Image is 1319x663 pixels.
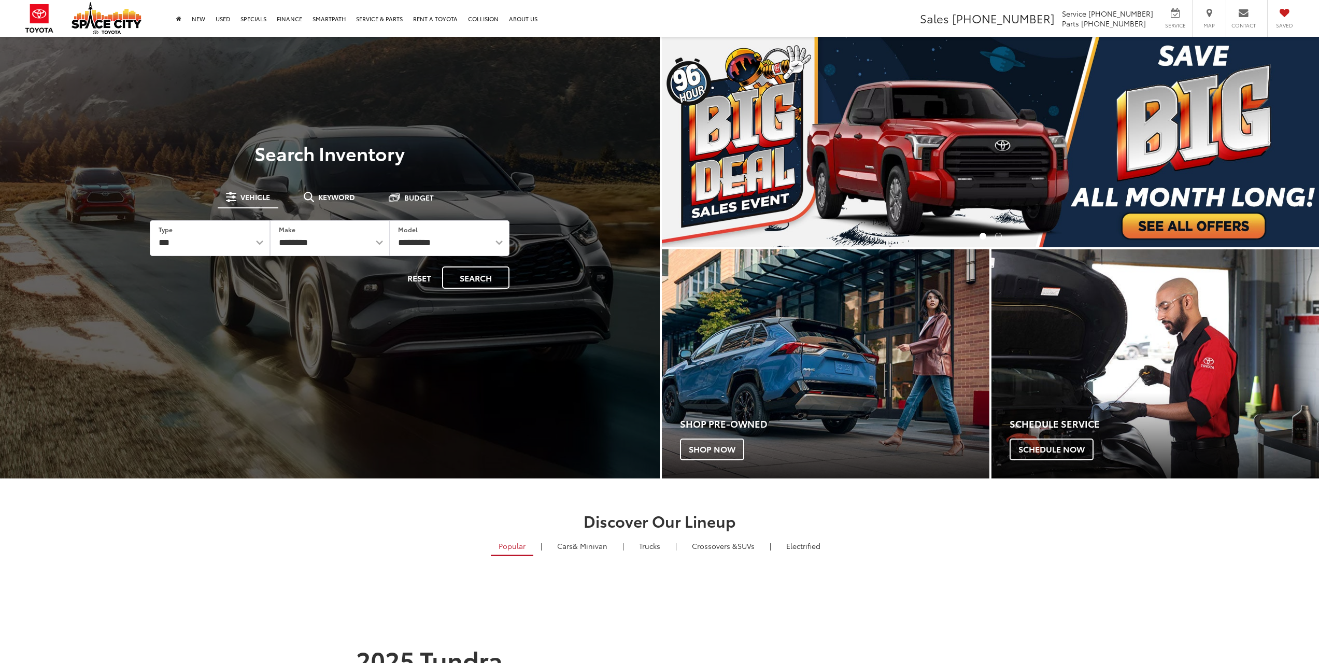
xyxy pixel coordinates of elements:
span: & Minivan [573,541,607,551]
span: Parts [1062,18,1079,29]
li: Go to slide number 1. [980,233,986,239]
span: Contact [1231,22,1256,29]
label: Make [279,225,295,234]
a: Schedule Service Schedule Now [991,249,1319,479]
a: Trucks [631,537,668,555]
a: Popular [491,537,533,556]
span: Crossovers & [692,541,737,551]
span: Sales [920,10,949,26]
span: Keyword [318,193,355,201]
li: | [673,541,679,551]
span: Budget [404,194,434,201]
span: Schedule Now [1010,439,1094,460]
h2: Discover Our Lineup [294,512,1025,529]
h3: Search Inventory [44,143,616,163]
button: Reset [399,266,440,289]
a: Shop Pre-Owned Shop Now [662,249,989,479]
span: Vehicle [240,193,270,201]
a: SUVs [684,537,762,555]
span: Saved [1273,22,1296,29]
span: [PHONE_NUMBER] [952,10,1055,26]
label: Model [398,225,418,234]
span: Shop Now [680,439,744,460]
li: | [767,541,774,551]
li: | [538,541,545,551]
div: Toyota [662,249,989,479]
span: Service [1164,22,1187,29]
span: Map [1198,22,1221,29]
button: Click to view previous picture. [662,58,760,227]
a: Cars [549,537,615,555]
h4: Shop Pre-Owned [680,419,989,429]
span: [PHONE_NUMBER] [1081,18,1146,29]
h4: Schedule Service [1010,419,1319,429]
div: Toyota [991,249,1319,479]
span: Service [1062,8,1086,19]
label: Type [159,225,173,234]
li: Go to slide number 2. [995,233,1002,239]
span: [PHONE_NUMBER] [1088,8,1153,19]
button: Search [442,266,509,289]
button: Click to view next picture. [1221,58,1319,227]
li: | [620,541,627,551]
a: Electrified [778,537,828,555]
img: Space City Toyota [72,2,141,34]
